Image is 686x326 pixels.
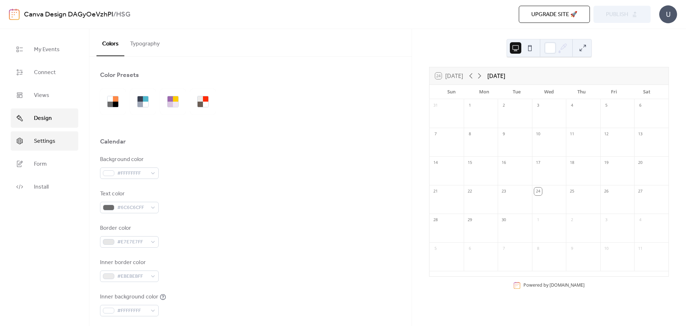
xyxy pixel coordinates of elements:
div: 2 [568,216,576,224]
div: 10 [534,130,542,138]
div: Wed [533,85,565,99]
div: 8 [534,245,542,253]
span: #FFFFFFFF [117,169,147,178]
a: My Events [11,40,78,59]
div: 26 [602,188,610,195]
a: Design [11,108,78,128]
span: #E7E7E7FF [117,238,147,247]
a: [DOMAIN_NAME] [550,282,585,288]
span: My Events [34,45,60,54]
div: 3 [534,102,542,110]
div: Text color [100,190,157,198]
div: 29 [466,216,474,224]
div: 19 [602,159,610,167]
span: Settings [34,137,55,146]
span: #6C6C6CFF [117,204,147,212]
b: / [113,8,116,21]
div: 2 [500,102,508,110]
div: 3 [602,216,610,224]
div: 1 [466,102,474,110]
div: Sun [435,85,468,99]
a: Views [11,86,78,105]
div: Powered by [523,282,585,288]
div: 21 [432,188,439,195]
div: [DATE] [487,72,505,80]
div: 7 [500,245,508,253]
div: 23 [500,188,508,195]
div: Thu [565,85,598,99]
a: Install [11,177,78,196]
div: 31 [432,102,439,110]
span: Upgrade site 🚀 [531,10,577,19]
a: Form [11,154,78,174]
div: 24 [534,188,542,195]
a: Connect [11,63,78,82]
div: 20 [636,159,644,167]
div: 11 [636,245,644,253]
div: 9 [568,245,576,253]
div: Sat [630,85,663,99]
b: HSG [116,8,130,21]
div: 15 [466,159,474,167]
div: 25 [568,188,576,195]
div: 4 [568,102,576,110]
div: 16 [500,159,508,167]
div: 12 [602,130,610,138]
div: 1 [534,216,542,224]
div: 6 [466,245,474,253]
div: 22 [466,188,474,195]
span: Views [34,91,49,100]
div: 28 [432,216,439,224]
span: Connect [34,68,56,77]
div: Inner border color [100,258,157,267]
div: 17 [534,159,542,167]
img: logo [9,9,20,20]
div: 7 [432,130,439,138]
div: Mon [468,85,500,99]
span: Install [34,183,49,191]
span: #FFFFFFFF [117,307,147,315]
button: Colors [96,29,124,56]
div: 30 [500,216,508,224]
div: Inner background color [100,293,158,301]
div: Fri [598,85,630,99]
button: Upgrade site 🚀 [519,6,590,23]
span: #EBEBEBFF [117,272,147,281]
div: 18 [568,159,576,167]
div: 13 [636,130,644,138]
span: Design [34,114,52,123]
span: Form [34,160,47,169]
div: 27 [636,188,644,195]
div: 8 [466,130,474,138]
div: Background color [100,155,157,164]
a: Settings [11,131,78,151]
div: 5 [602,102,610,110]
div: 6 [636,102,644,110]
div: 11 [568,130,576,138]
div: 14 [432,159,439,167]
div: 5 [432,245,439,253]
div: 10 [602,245,610,253]
div: Color Presets [100,71,139,79]
div: Tue [500,85,533,99]
a: Canva Design DAGyOeVzhPI [24,8,113,21]
div: 9 [500,130,508,138]
button: Typography [124,29,165,55]
div: Border color [100,224,157,233]
div: U [659,5,677,23]
div: 4 [636,216,644,224]
div: Calendar [100,137,126,146]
